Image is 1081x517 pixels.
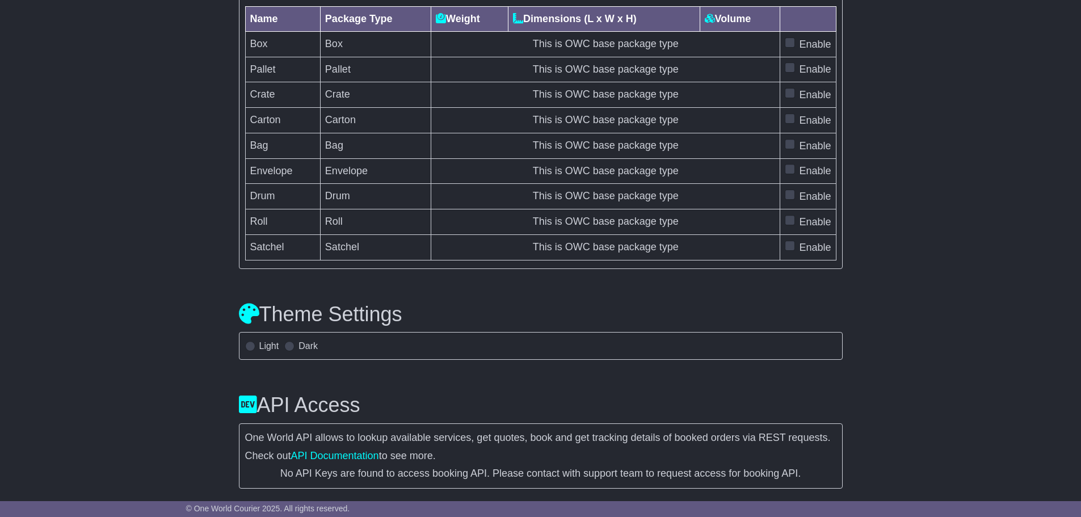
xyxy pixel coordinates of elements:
label: Enable [799,87,831,103]
td: Roll [245,209,320,235]
td: This is OWC base package type [431,209,780,235]
label: Enable [799,37,831,52]
p: One World API allows to lookup available services, get quotes, book and get tracking details of b... [245,432,836,444]
td: This is OWC base package type [431,31,780,57]
td: This is OWC base package type [431,133,780,158]
td: Crate [245,82,320,108]
th: Volume [700,6,780,31]
td: Drum [245,184,320,209]
th: Package Type [320,6,431,31]
td: This is OWC base package type [431,234,780,260]
td: Drum [320,184,431,209]
td: Envelope [320,158,431,184]
td: Bag [320,133,431,158]
td: Box [245,31,320,57]
td: Box [320,31,431,57]
label: Enable [799,189,831,204]
td: Pallet [245,57,320,82]
td: Crate [320,82,431,108]
label: Enable [799,163,831,179]
th: Weight [431,6,508,31]
label: Enable [799,138,831,154]
label: Enable [799,113,831,128]
td: Bag [245,133,320,158]
label: Enable [799,240,831,255]
label: Enable [799,62,831,77]
td: Satchel [245,234,320,260]
td: This is OWC base package type [431,82,780,108]
td: Roll [320,209,431,235]
p: Check out to see more. [245,450,836,463]
td: Carton [320,108,431,133]
td: Satchel [320,234,431,260]
td: This is OWC base package type [431,57,780,82]
div: No API Keys are found to access booking API. Please contact with support team to request access f... [245,468,836,480]
a: API Documentation [291,450,379,461]
label: Dark [298,341,318,351]
td: This is OWC base package type [431,158,780,184]
td: Envelope [245,158,320,184]
td: This is OWC base package type [431,108,780,133]
th: Name [245,6,320,31]
h3: Theme Settings [239,303,843,326]
td: This is OWC base package type [431,184,780,209]
span: © One World Courier 2025. All rights reserved. [186,504,350,513]
td: Pallet [320,57,431,82]
td: Carton [245,108,320,133]
th: Dimensions (L x W x H) [508,6,700,31]
label: Light [259,341,279,351]
h3: API Access [239,394,843,417]
label: Enable [799,215,831,230]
